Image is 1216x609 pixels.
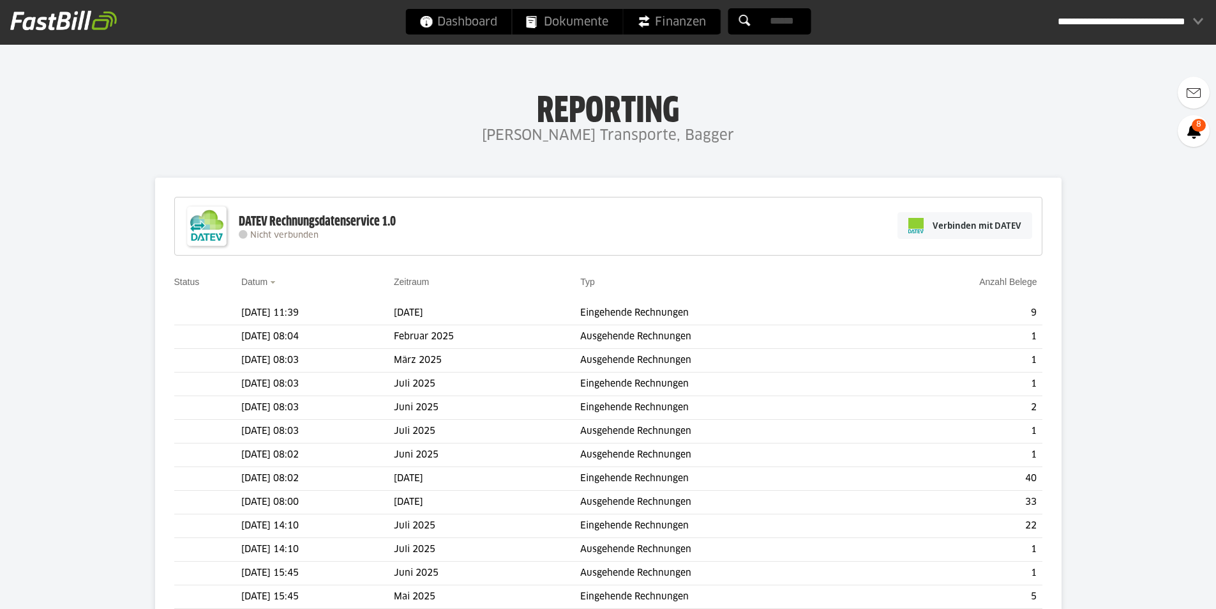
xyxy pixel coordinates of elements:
[241,562,394,585] td: [DATE] 15:45
[128,90,1088,123] h1: Reporting
[394,277,429,287] a: Zeitraum
[580,585,875,609] td: Eingehende Rechnungen
[580,325,875,349] td: Ausgehende Rechnungen
[1192,119,1206,132] span: 8
[875,538,1042,562] td: 1
[394,443,580,467] td: Juni 2025
[580,302,875,325] td: Eingehende Rechnungen
[580,491,875,514] td: Ausgehende Rechnungen
[875,302,1042,325] td: 9
[10,10,117,31] img: fastbill_logo_white.png
[908,218,924,233] img: pi-datev-logo-farbig-24.svg
[1118,571,1203,603] iframe: Öffnet ein Widget, in dem Sie weitere Informationen finden
[875,562,1042,585] td: 1
[875,467,1042,491] td: 40
[250,231,319,240] span: Nicht verbunden
[394,349,580,373] td: März 2025
[394,467,580,491] td: [DATE]
[875,491,1042,514] td: 33
[405,9,511,35] a: Dashboard
[241,396,394,420] td: [DATE] 08:03
[241,325,394,349] td: [DATE] 08:04
[933,219,1021,232] span: Verbinden mit DATEV
[623,9,720,35] a: Finanzen
[875,420,1042,443] td: 1
[241,514,394,538] td: [DATE] 14:10
[394,514,580,538] td: Juli 2025
[526,9,608,35] span: Dokumente
[241,373,394,396] td: [DATE] 08:03
[580,420,875,443] td: Ausgehende Rechnungen
[241,538,394,562] td: [DATE] 14:10
[875,585,1042,609] td: 5
[580,443,875,467] td: Ausgehende Rechnungen
[875,396,1042,420] td: 2
[580,396,875,420] td: Eingehende Rechnungen
[419,9,497,35] span: Dashboard
[241,585,394,609] td: [DATE] 15:45
[875,514,1042,538] td: 22
[580,514,875,538] td: Eingehende Rechnungen
[580,562,875,585] td: Ausgehende Rechnungen
[875,443,1042,467] td: 1
[580,538,875,562] td: Ausgehende Rechnungen
[241,302,394,325] td: [DATE] 11:39
[241,277,267,287] a: Datum
[394,538,580,562] td: Juli 2025
[239,213,396,230] div: DATEV Rechnungsdatenservice 1.0
[580,373,875,396] td: Eingehende Rechnungen
[174,277,200,287] a: Status
[394,491,580,514] td: [DATE]
[241,420,394,443] td: [DATE] 08:03
[637,9,706,35] span: Finanzen
[512,9,622,35] a: Dokumente
[241,443,394,467] td: [DATE] 08:02
[875,325,1042,349] td: 1
[394,585,580,609] td: Mai 2025
[580,349,875,373] td: Ausgehende Rechnungen
[394,325,580,349] td: Februar 2025
[394,420,580,443] td: Juli 2025
[241,491,394,514] td: [DATE] 08:00
[1178,115,1210,147] a: 8
[394,302,580,325] td: [DATE]
[580,277,595,287] a: Typ
[181,201,232,252] img: DATEV-Datenservice Logo
[394,396,580,420] td: Juni 2025
[241,467,394,491] td: [DATE] 08:02
[394,373,580,396] td: Juli 2025
[270,281,278,284] img: sort_desc.gif
[875,373,1042,396] td: 1
[580,467,875,491] td: Eingehende Rechnungen
[875,349,1042,373] td: 1
[979,277,1037,287] a: Anzahl Belege
[394,562,580,585] td: Juni 2025
[897,212,1032,239] a: Verbinden mit DATEV
[241,349,394,373] td: [DATE] 08:03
